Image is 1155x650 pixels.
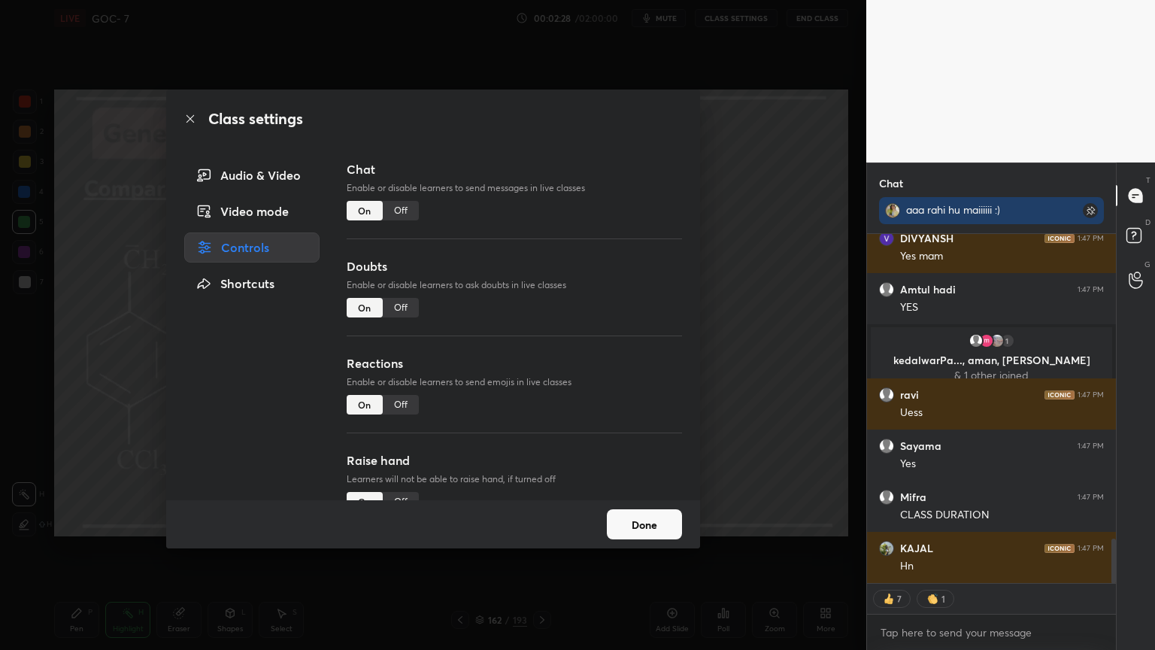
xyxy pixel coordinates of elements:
div: On [347,201,383,220]
p: D [1145,217,1150,228]
div: Off [383,201,419,220]
div: On [347,492,383,512]
div: Video mode [184,196,320,226]
div: grid [867,234,1116,583]
button: Done [607,509,682,539]
h3: Doubts [347,257,682,275]
div: Off [383,395,419,415]
div: Controls [184,232,320,263]
img: b41c7e87cd84428c80b38b7c8c47b8b0.jpg [885,203,900,218]
img: clapping_hands.png [925,591,940,606]
p: T [1146,175,1150,186]
div: 1 [940,593,946,605]
div: Shortcuts [184,269,320,299]
div: 7 [896,593,902,605]
div: Off [383,298,419,317]
img: thumbs_up.png [881,591,896,606]
div: On [347,395,383,415]
div: Off [383,492,419,512]
p: Enable or disable learners to send messages in live classes [347,181,682,195]
p: Learners will not be able to raise hand, if turned off [347,472,682,486]
h3: Reactions [347,354,682,372]
div: On [347,298,383,317]
p: Chat [867,163,915,203]
h2: Class settings [208,108,303,130]
div: aaa rahi hu maiiiiii :) [906,203,1050,217]
div: Audio & Video [184,160,320,190]
p: G [1144,259,1150,270]
p: Enable or disable learners to ask doubts in live classes [347,278,682,292]
h3: Chat [347,160,682,178]
h3: Raise hand [347,451,682,469]
p: Enable or disable learners to send emojis in live classes [347,375,682,389]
